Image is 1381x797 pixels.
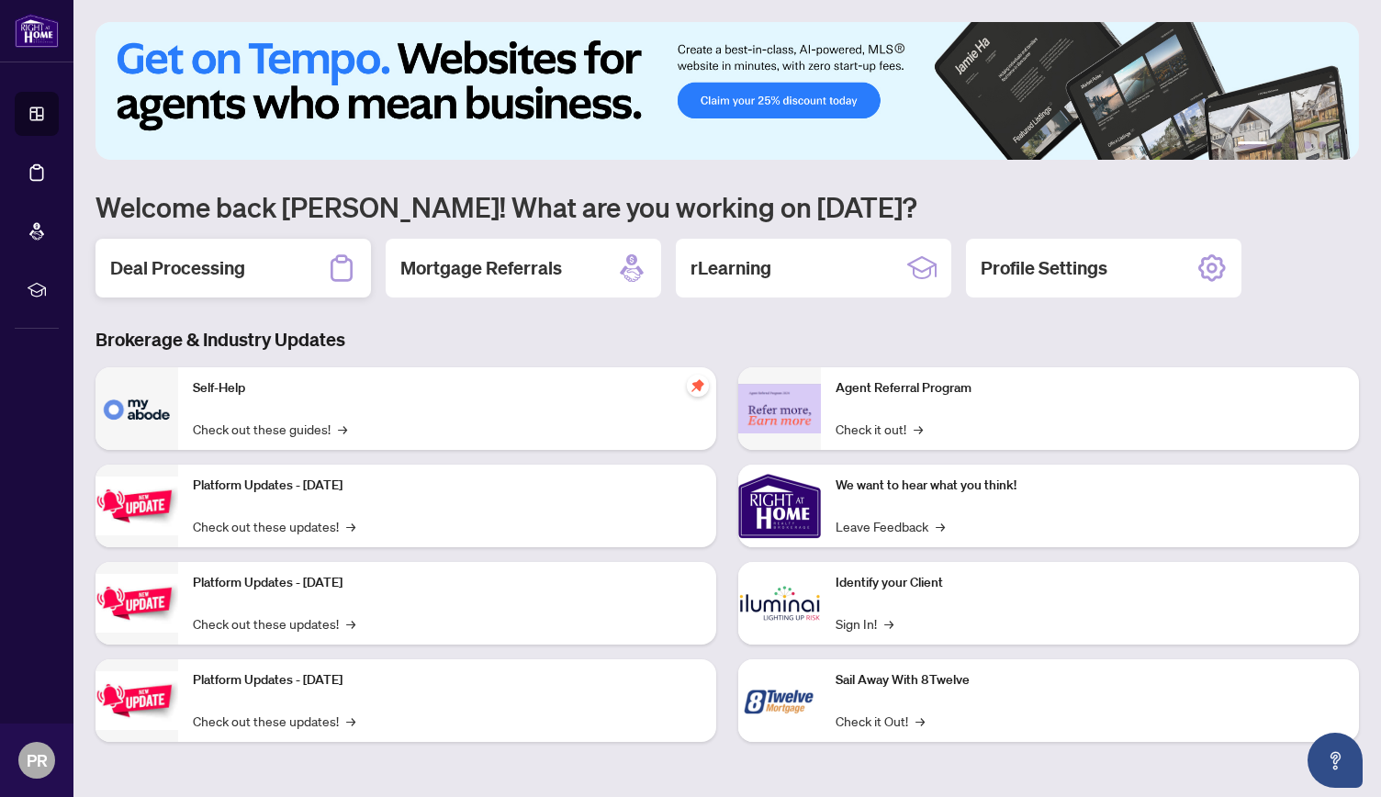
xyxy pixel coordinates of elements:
[95,574,178,632] img: Platform Updates - July 8, 2025
[738,465,821,547] img: We want to hear what you think!
[95,327,1359,353] h3: Brokerage & Industry Updates
[193,613,355,634] a: Check out these updates!→
[738,384,821,434] img: Agent Referral Program
[884,613,893,634] span: →
[193,419,347,439] a: Check out these guides!→
[193,378,702,398] p: Self-Help
[738,562,821,645] img: Identify your Client
[836,476,1344,496] p: We want to hear what you think!
[346,516,355,536] span: →
[346,711,355,731] span: →
[346,613,355,634] span: →
[836,378,1344,398] p: Agent Referral Program
[738,659,821,742] img: Sail Away With 8Twelve
[836,573,1344,593] p: Identify your Client
[1319,141,1326,149] button: 5
[1289,141,1297,149] button: 3
[338,419,347,439] span: →
[915,711,925,731] span: →
[400,255,562,281] h2: Mortgage Referrals
[193,711,355,731] a: Check out these updates!→
[836,419,923,439] a: Check it out!→
[836,670,1344,690] p: Sail Away With 8Twelve
[95,671,178,729] img: Platform Updates - June 23, 2025
[193,670,702,690] p: Platform Updates - [DATE]
[836,516,945,536] a: Leave Feedback→
[193,476,702,496] p: Platform Updates - [DATE]
[687,375,709,397] span: pushpin
[95,367,178,450] img: Self-Help
[690,255,771,281] h2: rLearning
[110,255,245,281] h2: Deal Processing
[936,516,945,536] span: →
[981,255,1107,281] h2: Profile Settings
[27,747,48,773] span: PR
[193,573,702,593] p: Platform Updates - [DATE]
[95,189,1359,224] h1: Welcome back [PERSON_NAME]! What are you working on [DATE]?
[914,419,923,439] span: →
[836,613,893,634] a: Sign In!→
[95,22,1359,160] img: Slide 0
[1274,141,1282,149] button: 2
[193,516,355,536] a: Check out these updates!→
[1333,141,1341,149] button: 6
[15,14,59,48] img: logo
[1238,141,1267,149] button: 1
[1304,141,1311,149] button: 4
[1308,733,1363,788] button: Open asap
[836,711,925,731] a: Check it Out!→
[95,477,178,534] img: Platform Updates - July 21, 2025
